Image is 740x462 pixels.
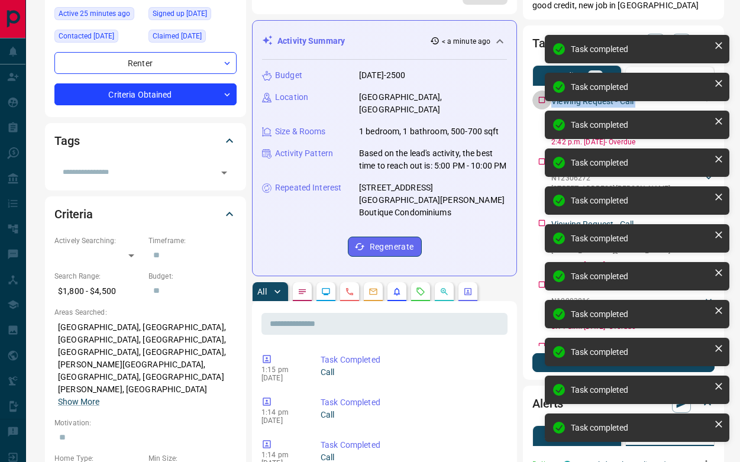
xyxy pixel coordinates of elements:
p: Task Completed [321,396,503,409]
p: Activity Summary [277,35,345,47]
p: Budget: [148,271,237,282]
div: Task completed [571,385,709,395]
p: Task Completed [321,439,503,451]
p: [STREET_ADDRESS][GEOGRAPHIC_DATA][PERSON_NAME] Boutique Condominiums [359,182,507,219]
button: Show More [58,396,99,408]
p: Actively Searching: [54,235,143,246]
div: Renter [54,52,237,74]
p: Call [321,409,503,421]
div: Activity Summary< a minute ago [262,30,507,52]
div: Alerts [532,389,715,418]
p: Call [321,366,503,379]
p: Motivation: [54,418,237,428]
span: Contacted [DATE] [59,30,114,42]
div: Tue Jul 15 2025 [148,7,237,24]
svg: Notes [298,287,307,296]
p: All [257,287,267,296]
span: Claimed [DATE] [153,30,202,42]
div: Wed Jul 16 2025 [54,30,143,46]
div: Criteria [54,200,237,228]
p: 1:15 pm [261,366,303,374]
p: Location [275,91,308,104]
p: Task Completed [321,354,503,366]
div: Task completed [571,347,709,357]
p: [DATE] [261,416,303,425]
p: Repeated Interest [275,182,341,194]
svg: Requests [416,287,425,296]
span: Signed up [DATE] [153,8,207,20]
svg: Calls [345,287,354,296]
p: [DATE] [261,374,303,382]
div: Task completed [571,234,709,243]
svg: Listing Alerts [392,287,402,296]
div: Tue Aug 12 2025 [54,7,143,24]
p: [DATE]-2500 [359,69,405,82]
h2: Alerts [532,394,563,413]
svg: Opportunities [440,287,449,296]
p: 1:14 pm [261,451,303,459]
p: 1:14 pm [261,408,303,416]
p: Activity Pattern [275,147,333,160]
span: Active 25 minutes ago [59,8,130,20]
div: Task completed [571,82,709,92]
p: Areas Searched: [54,307,237,318]
p: < a minute ago [442,36,491,47]
div: Wed Jul 16 2025 [148,30,237,46]
div: Task completed [571,120,709,130]
button: New Task [532,353,715,372]
h2: Criteria [54,205,93,224]
div: Tags [54,127,237,155]
p: Timeframe: [148,235,237,246]
div: Task completed [571,158,709,167]
p: Based on the lead's activity, the best time to reach out is: 5:00 PM - 10:00 PM [359,147,507,172]
p: Budget [275,69,302,82]
div: Task completed [571,272,709,281]
p: Search Range: [54,271,143,282]
button: Open [216,164,232,181]
svg: Emails [369,287,378,296]
p: [GEOGRAPHIC_DATA], [GEOGRAPHIC_DATA], [GEOGRAPHIC_DATA], [GEOGRAPHIC_DATA], [GEOGRAPHIC_DATA], [G... [54,318,237,412]
div: Task completed [571,423,709,432]
p: Size & Rooms [275,125,326,138]
div: Task completed [571,309,709,319]
p: 1 bedroom, 1 bathroom, 500-700 sqft [359,125,499,138]
button: Regenerate [348,237,422,257]
p: $1,800 - $4,500 [54,282,143,301]
svg: Agent Actions [463,287,473,296]
svg: Lead Browsing Activity [321,287,331,296]
div: Tasks [532,29,715,57]
p: [GEOGRAPHIC_DATA], [GEOGRAPHIC_DATA] [359,91,507,116]
div: Task completed [571,44,709,54]
h2: Tasks [532,34,563,53]
div: Task completed [571,196,709,205]
h2: Tags [54,131,79,150]
div: Criteria Obtained [54,83,237,105]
